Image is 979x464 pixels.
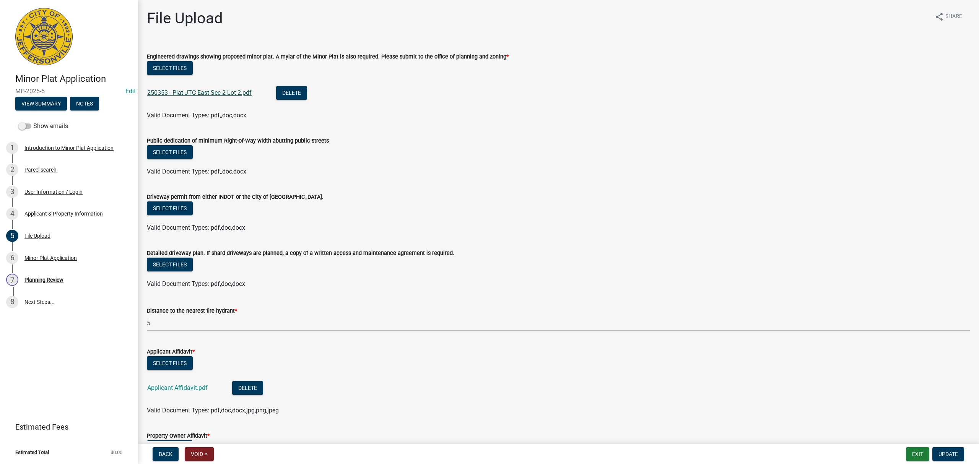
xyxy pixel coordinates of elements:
[24,255,77,261] div: Minor Plat Application
[15,450,49,455] span: Estimated Total
[147,61,193,75] button: Select files
[147,89,252,96] a: 250353 - Plat JTC East Sec 2 Lot 2.pdf
[932,447,964,461] button: Update
[159,451,172,457] span: Back
[147,308,237,314] label: Distance to the nearest fire hydrant
[147,251,454,256] label: Detailed driveway plan. If shard driveways are planned, a copy of a written access and maintenanc...
[945,12,962,21] span: Share
[6,419,125,435] a: Estimated Fees
[6,186,18,198] div: 3
[147,201,193,215] button: Select files
[15,8,73,65] img: City of Jeffersonville, Indiana
[147,224,245,231] span: Valid Document Types: pdf,doc,docx
[6,274,18,286] div: 7
[18,122,68,131] label: Show emails
[232,385,263,392] wm-modal-confirm: Delete Document
[24,145,114,151] div: Introduction to Minor Plat Application
[276,90,307,97] wm-modal-confirm: Delete Document
[147,440,193,454] button: Select files
[111,450,122,455] span: $0.00
[147,9,223,28] h1: File Upload
[15,101,67,107] wm-modal-confirm: Summary
[24,277,63,282] div: Planning Review
[147,433,210,439] label: Property Owner Affidavit
[938,451,958,457] span: Update
[15,73,132,84] h4: Minor Plat Application
[24,189,83,195] div: User Information / Login
[147,145,193,159] button: Select files
[906,447,929,461] button: Exit
[6,296,18,308] div: 8
[125,88,136,95] wm-modal-confirm: Edit Application Number
[147,407,279,414] span: Valid Document Types: pdf,doc,docx,jpg,png,jpeg
[147,349,195,355] label: Applicant Affidavit
[147,195,324,200] label: Driveway permit from either INDOT or the City of [GEOGRAPHIC_DATA].
[6,142,18,154] div: 1
[929,9,968,24] button: shareShare
[147,54,509,60] label: Engineered drawings showing proposed minor plat. A mylar of the Minor Plat is also required. Plea...
[276,86,307,100] button: Delete
[24,167,57,172] div: Parcel search
[70,97,99,110] button: Notes
[70,101,99,107] wm-modal-confirm: Notes
[6,164,18,176] div: 2
[147,280,245,287] span: Valid Document Types: pdf,doc,docx
[6,252,18,264] div: 6
[24,211,103,216] div: Applicant & Property Information
[147,138,329,144] label: Public dedication of minimum Right-of-Way width abutting public streets
[147,384,208,391] a: Applicant Affidavit.pdf
[6,208,18,220] div: 4
[15,88,122,95] span: MP-2025-5
[232,381,263,395] button: Delete
[147,168,246,175] span: Valid Document Types: pdf,,doc,docx
[935,12,944,21] i: share
[147,112,246,119] span: Valid Document Types: pdf,,doc,docx
[147,258,193,271] button: Select files
[191,451,203,457] span: Void
[125,88,136,95] a: Edit
[24,233,50,238] div: File Upload
[6,230,18,242] div: 5
[15,97,67,110] button: View Summary
[153,447,179,461] button: Back
[185,447,214,461] button: Void
[147,356,193,370] button: Select files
